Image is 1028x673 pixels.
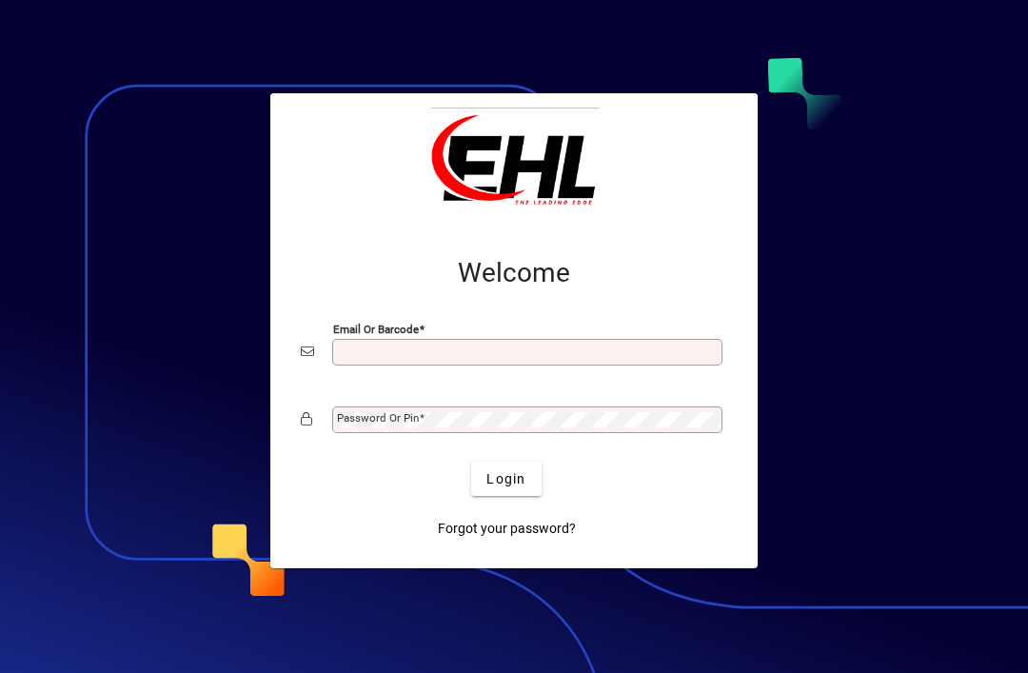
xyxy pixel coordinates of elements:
mat-label: Password or Pin [337,411,419,425]
span: Forgot your password? [438,519,576,539]
a: Forgot your password? [430,511,583,545]
button: Login [471,462,541,496]
span: Login [486,469,525,489]
mat-label: Email or Barcode [333,323,419,336]
h2: Welcome [301,257,727,289]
